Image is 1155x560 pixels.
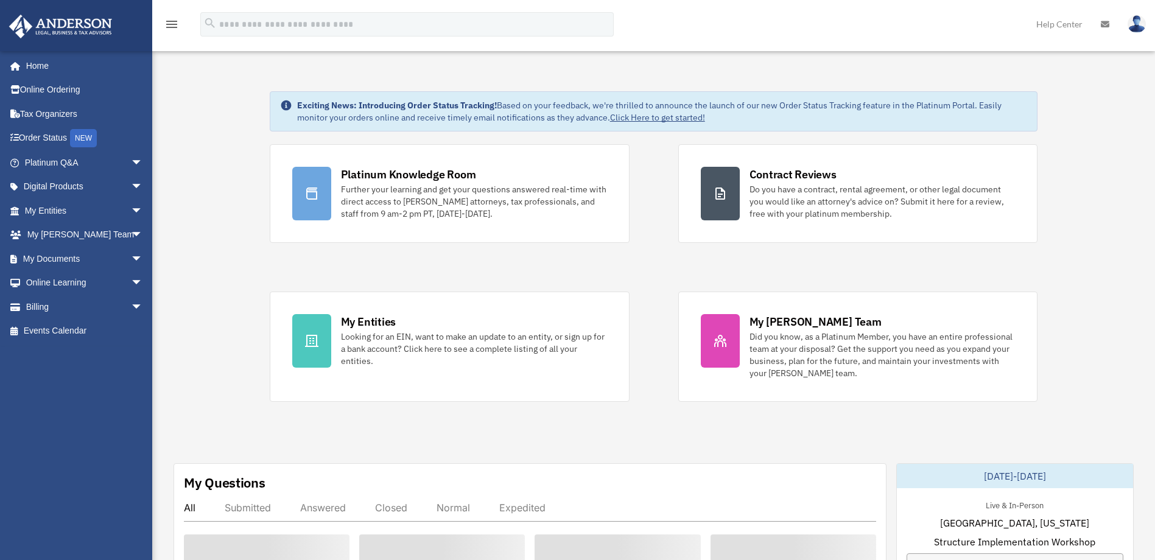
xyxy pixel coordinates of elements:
[131,223,155,248] span: arrow_drop_down
[976,498,1053,511] div: Live & In-Person
[164,17,179,32] i: menu
[341,183,607,220] div: Further your learning and get your questions answered real-time with direct access to [PERSON_NAM...
[934,534,1095,549] span: Structure Implementation Workshop
[9,223,161,247] a: My [PERSON_NAME] Teamarrow_drop_down
[9,295,161,319] a: Billingarrow_drop_down
[341,314,396,329] div: My Entities
[750,183,1016,220] div: Do you have a contract, rental agreement, or other legal document you would like an attorney's ad...
[131,175,155,200] span: arrow_drop_down
[9,126,161,151] a: Order StatusNEW
[70,129,97,147] div: NEW
[164,21,179,32] a: menu
[9,150,161,175] a: Platinum Q&Aarrow_drop_down
[499,502,546,514] div: Expedited
[131,150,155,175] span: arrow_drop_down
[750,167,837,182] div: Contract Reviews
[9,271,161,295] a: Online Learningarrow_drop_down
[203,16,217,30] i: search
[131,247,155,271] span: arrow_drop_down
[131,295,155,320] span: arrow_drop_down
[5,15,116,38] img: Anderson Advisors Platinum Portal
[9,78,161,102] a: Online Ordering
[750,331,1016,379] div: Did you know, as a Platinum Member, you have an entire professional team at your disposal? Get th...
[270,292,630,402] a: My Entities Looking for an EIN, want to make an update to an entity, or sign up for a bank accoun...
[184,474,265,492] div: My Questions
[1128,15,1146,33] img: User Pic
[300,502,346,514] div: Answered
[341,331,607,367] div: Looking for an EIN, want to make an update to an entity, or sign up for a bank account? Click her...
[297,99,1028,124] div: Based on your feedback, we're thrilled to announce the launch of our new Order Status Tracking fe...
[9,319,161,343] a: Events Calendar
[897,464,1133,488] div: [DATE]-[DATE]
[9,198,161,223] a: My Entitiesarrow_drop_down
[297,100,497,111] strong: Exciting News: Introducing Order Status Tracking!
[184,502,195,514] div: All
[610,112,705,123] a: Click Here to get started!
[678,292,1038,402] a: My [PERSON_NAME] Team Did you know, as a Platinum Member, you have an entire professional team at...
[131,198,155,223] span: arrow_drop_down
[750,314,882,329] div: My [PERSON_NAME] Team
[375,502,407,514] div: Closed
[270,144,630,243] a: Platinum Knowledge Room Further your learning and get your questions answered real-time with dire...
[341,167,476,182] div: Platinum Knowledge Room
[437,502,470,514] div: Normal
[9,54,155,78] a: Home
[9,175,161,199] a: Digital Productsarrow_drop_down
[225,502,271,514] div: Submitted
[940,516,1089,530] span: [GEOGRAPHIC_DATA], [US_STATE]
[9,102,161,126] a: Tax Organizers
[678,144,1038,243] a: Contract Reviews Do you have a contract, rental agreement, or other legal document you would like...
[131,271,155,296] span: arrow_drop_down
[9,247,161,271] a: My Documentsarrow_drop_down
